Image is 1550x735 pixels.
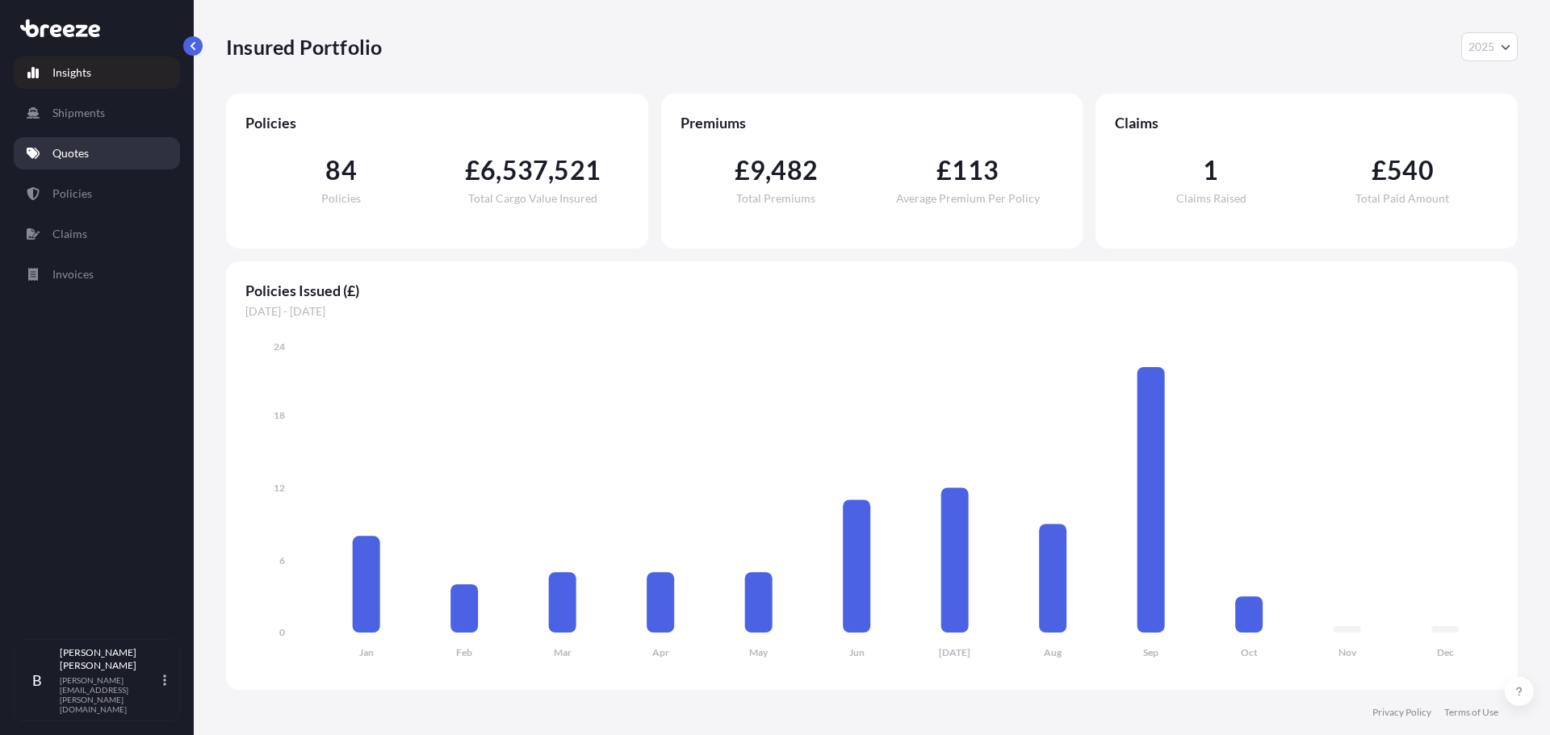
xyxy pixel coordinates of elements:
span: Claims Raised [1176,193,1246,204]
span: 537 [502,157,549,183]
span: £ [735,157,750,183]
span: Policies Issued (£) [245,281,1498,300]
span: 1 [1203,157,1218,183]
button: Year Selector [1461,32,1518,61]
a: Quotes [14,137,180,169]
span: 482 [771,157,818,183]
span: Total Premiums [736,193,815,204]
a: Shipments [14,97,180,129]
span: Total Paid Amount [1355,193,1449,204]
span: Average Premium Per Policy [896,193,1040,204]
tspan: Sep [1143,646,1158,658]
span: £ [1372,157,1387,183]
p: Insights [52,65,91,81]
p: Policies [52,186,92,202]
tspan: Dec [1437,646,1454,658]
p: Claims [52,226,87,242]
tspan: 0 [279,626,285,638]
p: Shipments [52,105,105,121]
a: Invoices [14,258,180,290]
span: [DATE] - [DATE] [245,303,1498,319]
span: £ [465,157,480,183]
p: Insured Portfolio [226,34,382,60]
span: , [765,157,771,183]
span: Policies [245,113,629,132]
tspan: 24 [274,340,285,353]
span: 6 [480,157,496,183]
tspan: Apr [652,646,669,658]
p: Quotes [52,145,89,161]
tspan: 18 [274,409,285,421]
a: Privacy Policy [1372,706,1431,719]
span: Claims [1115,113,1498,132]
span: Total Cargo Value Insured [468,193,597,204]
span: B [32,672,42,688]
p: [PERSON_NAME] [PERSON_NAME] [60,646,160,672]
span: Policies [321,193,361,204]
tspan: Aug [1044,646,1062,658]
span: 84 [325,157,356,183]
p: [PERSON_NAME][EMAIL_ADDRESS][PERSON_NAME][DOMAIN_NAME] [60,675,160,714]
tspan: 12 [274,482,285,494]
tspan: Feb [456,646,472,658]
span: 9 [750,157,765,183]
p: Invoices [52,266,94,282]
tspan: [DATE] [939,646,970,658]
a: Insights [14,56,180,89]
tspan: Jun [849,646,865,658]
a: Claims [14,218,180,250]
span: 113 [952,157,999,183]
span: 2025 [1468,39,1494,55]
a: Terms of Use [1444,706,1498,719]
span: Premiums [681,113,1064,132]
tspan: 6 [279,554,285,566]
span: £ [936,157,952,183]
span: , [548,157,554,183]
tspan: Mar [554,646,572,658]
tspan: Nov [1338,646,1357,658]
tspan: May [749,646,769,658]
a: Policies [14,177,180,210]
tspan: Oct [1241,646,1258,658]
span: 540 [1387,157,1434,183]
span: 521 [554,157,601,183]
tspan: Jan [359,646,374,658]
span: , [496,157,501,183]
